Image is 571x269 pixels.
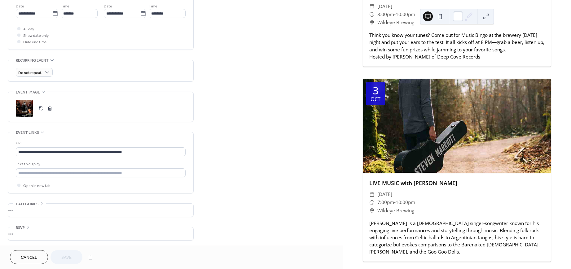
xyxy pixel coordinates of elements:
[16,3,24,10] span: Date
[371,97,380,102] div: Oct
[16,140,184,146] div: URL
[369,11,375,19] div: ​
[394,11,396,19] span: -
[363,32,551,60] div: Think you know your tunes? Come out for Music Bingo at the brewery [DATE] night and put your ears...
[373,85,379,96] div: 3
[23,33,49,39] span: Show date only
[377,19,414,27] span: Wildeye Brewing
[369,2,375,11] div: ​
[16,129,39,136] span: Event links
[396,198,415,206] span: 10:00pm
[363,179,551,187] div: LIVE MUSIC with [PERSON_NAME]
[23,26,34,33] span: All day
[149,3,157,10] span: Time
[377,190,392,198] span: [DATE]
[377,11,394,19] span: 8:00pm
[16,89,40,96] span: Event image
[8,204,193,217] div: •••
[16,100,33,117] div: ;
[23,183,51,189] span: Open in new tab
[369,207,375,215] div: ​
[16,201,38,207] span: Categories
[396,11,415,19] span: 10:00pm
[10,250,48,264] button: Cancel
[8,227,193,240] div: •••
[16,161,184,167] div: Text to display
[377,198,394,206] span: 7:00pm
[18,69,42,76] span: Do not repeat
[377,2,392,11] span: [DATE]
[61,3,69,10] span: Time
[16,57,49,64] span: Recurring event
[16,224,25,231] span: RSVP
[369,190,375,198] div: ​
[394,198,396,206] span: -
[21,254,37,261] span: Cancel
[363,220,551,256] div: [PERSON_NAME] is a [DEMOGRAPHIC_DATA] singer-songwriter known for his engaging live performances ...
[369,198,375,206] div: ​
[377,207,414,215] span: Wildeye Brewing
[104,3,112,10] span: Date
[369,19,375,27] div: ​
[23,39,47,46] span: Hide end time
